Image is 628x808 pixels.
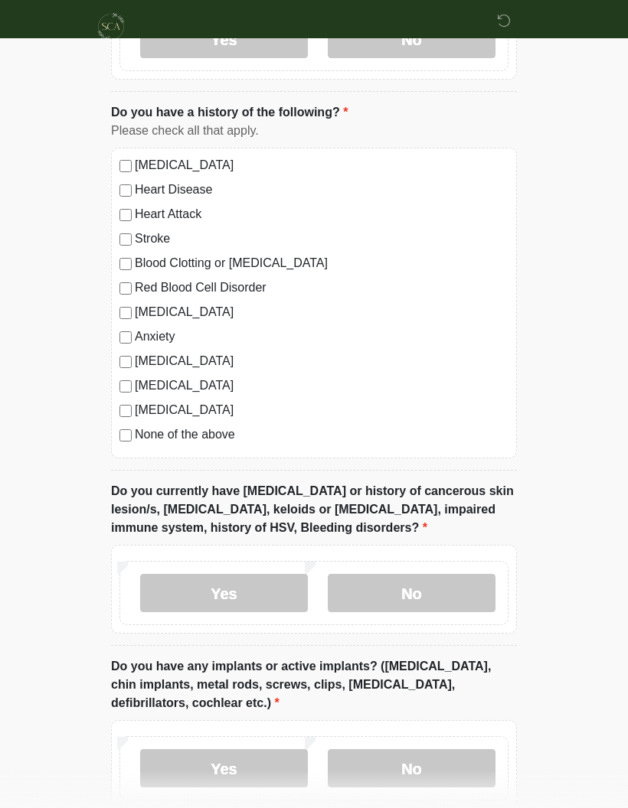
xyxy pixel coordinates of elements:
input: Heart Attack [119,209,132,221]
label: [MEDICAL_DATA] [135,401,509,419]
label: Yes [140,574,308,612]
img: Skinchic Dallas Logo [96,11,126,42]
input: [MEDICAL_DATA] [119,160,132,172]
label: Red Blood Cell Disorder [135,279,509,297]
input: Stroke [119,233,132,246]
input: [MEDICAL_DATA] [119,307,132,319]
input: None of the above [119,429,132,441]
label: Stroke [135,230,509,248]
label: Do you have any implants or active implants? ([MEDICAL_DATA], chin implants, metal rods, screws, ... [111,657,517,712]
input: Anxiety [119,331,132,344]
label: Heart Disease [135,181,509,199]
label: None of the above [135,425,509,444]
label: Do you currently have [MEDICAL_DATA] or history of cancerous skin lesion/s, [MEDICAL_DATA], keloi... [111,482,517,537]
label: Heart Attack [135,205,509,223]
label: [MEDICAL_DATA] [135,303,509,321]
input: [MEDICAL_DATA] [119,356,132,368]
label: [MEDICAL_DATA] [135,376,509,395]
input: [MEDICAL_DATA] [119,380,132,393]
div: Please check all that apply. [111,122,517,140]
input: [MEDICAL_DATA] [119,405,132,417]
label: Do you have a history of the following? [111,103,348,122]
input: Heart Disease [119,184,132,197]
input: Blood Clotting or [MEDICAL_DATA] [119,258,132,270]
label: No [328,749,496,787]
label: Anxiety [135,327,509,346]
label: Yes [140,749,308,787]
label: Blood Clotting or [MEDICAL_DATA] [135,254,509,272]
label: No [328,574,496,612]
input: Red Blood Cell Disorder [119,282,132,295]
label: [MEDICAL_DATA] [135,352,509,370]
label: [MEDICAL_DATA] [135,156,509,174]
